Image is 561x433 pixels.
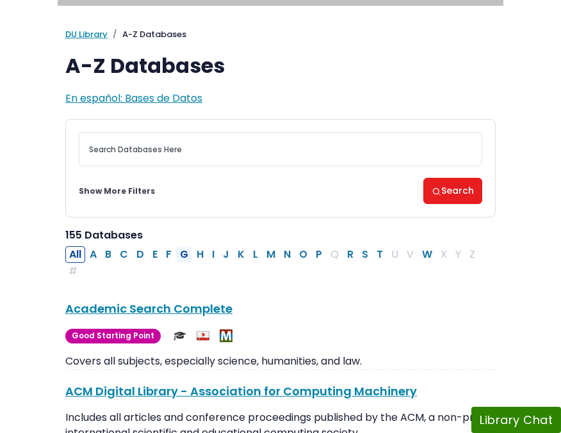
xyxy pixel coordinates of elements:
li: A-Z Databases [108,28,186,41]
button: Filter Results C [116,246,132,263]
button: Filter Results O [295,246,311,263]
img: Scholarly or Peer Reviewed [174,329,186,342]
button: Search [423,178,482,204]
button: Filter Results J [219,246,233,263]
button: Filter Results M [263,246,279,263]
button: Filter Results A [86,246,101,263]
h1: A-Z Databases [65,54,496,78]
button: Filter Results S [358,246,372,263]
button: Library Chat [471,407,561,433]
img: Audio & Video [197,329,209,342]
button: Filter Results N [280,246,295,263]
div: Alpha-list to filter by first letter of database name [65,247,480,278]
button: Filter Results E [149,246,161,263]
button: Filter Results B [101,246,115,263]
a: Show More Filters [79,185,155,197]
a: Academic Search Complete [65,301,232,317]
span: Good Starting Point [65,329,161,343]
button: All [65,246,85,263]
p: Covers all subjects, especially science, humanities, and law. [65,354,496,369]
a: En español: Bases de Datos [65,91,202,106]
button: Filter Results F [162,246,175,263]
button: Filter Results K [234,246,248,263]
button: Filter Results R [343,246,357,263]
button: Filter Results P [312,246,326,263]
a: DU Library [65,28,108,40]
nav: breadcrumb [65,28,496,41]
button: Filter Results W [418,246,436,263]
button: Filter Results H [193,246,207,263]
button: Filter Results T [373,246,387,263]
button: Filter Results I [208,246,218,263]
a: ACM Digital Library - Association for Computing Machinery [65,383,417,399]
input: Search database by title or keyword [79,132,482,166]
button: Filter Results G [176,246,192,263]
img: MeL (Michigan electronic Library) [220,329,232,342]
button: Filter Results D [133,246,148,263]
span: 155 Databases [65,228,143,242]
button: Filter Results L [249,246,262,263]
